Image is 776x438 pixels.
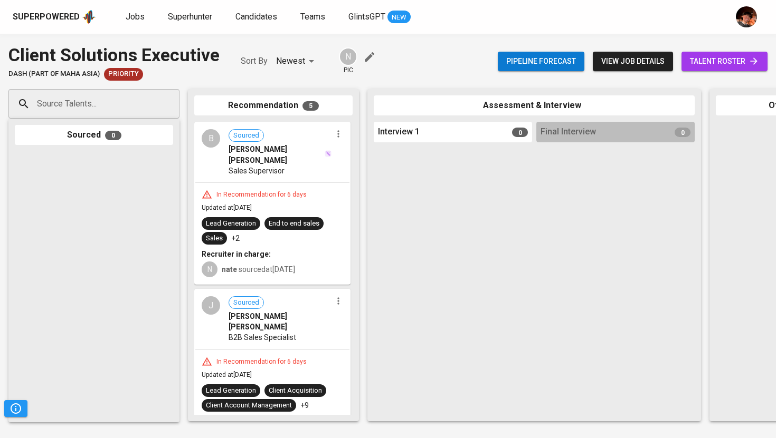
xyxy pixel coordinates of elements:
a: Teams [300,11,327,24]
div: Client Acquisition [269,386,322,396]
div: Client Solutions Executive [8,42,220,68]
div: Recommendation [194,95,353,116]
img: diemas@glints.com [736,6,757,27]
p: +2 [231,233,240,244]
button: Open [174,103,176,105]
button: Pipeline forecast [498,52,584,71]
span: 5 [302,101,319,111]
div: Superpowered [13,11,80,23]
div: B [202,129,220,148]
span: 0 [512,128,528,137]
div: In Recommendation for 6 days [212,357,311,366]
a: Superpoweredapp logo [13,9,96,25]
span: 0 [105,131,121,140]
span: Final Interview [541,126,596,138]
span: Teams [300,12,325,22]
span: Jobs [126,12,145,22]
div: N [339,47,357,66]
a: GlintsGPT NEW [348,11,411,24]
span: B2B Sales Specialist [229,332,296,343]
img: magic_wand.svg [325,150,332,157]
button: Pipeline Triggers [4,400,27,417]
div: New Job received from Demand Team [104,68,143,81]
span: view job details [601,55,665,68]
span: GlintsGPT [348,12,385,22]
span: sourced at [DATE] [222,265,295,274]
button: view job details [593,52,673,71]
div: Newest [276,52,318,71]
span: Pipeline forecast [506,55,576,68]
b: Recruiter in charge: [202,250,271,258]
div: Client Account Management [206,401,292,411]
span: Updated at [DATE] [202,371,252,378]
div: Lead Generation [206,386,256,396]
span: Candidates [235,12,277,22]
div: End to end sales [269,219,319,229]
a: talent roster [682,52,768,71]
div: BSourced[PERSON_NAME] [PERSON_NAME]Sales SupervisorIn Recommendation for 6 daysUpdated at[DATE]Le... [194,122,351,285]
span: Priority [104,69,143,79]
span: [PERSON_NAME] [PERSON_NAME] [229,311,332,332]
p: Newest [276,55,305,67]
a: Jobs [126,11,147,24]
span: 0 [675,128,690,137]
a: Superhunter [168,11,214,24]
div: N [202,261,217,277]
span: NEW [387,12,411,23]
span: Updated at [DATE] [202,204,252,211]
div: In Recommendation for 6 days [212,190,311,199]
div: Lead Generation [206,219,256,229]
a: Candidates [235,11,279,24]
div: Sourced [15,125,173,145]
img: app logo [82,9,96,25]
span: Sales Supervisor [229,166,285,176]
div: Sales [206,233,223,244]
p: Sort By [241,55,268,67]
span: [PERSON_NAME] [PERSON_NAME] [229,144,324,165]
span: talent roster [690,55,759,68]
div: J [202,296,220,315]
span: Dash (part of Maha Asia) [8,69,100,79]
span: Interview 1 [378,126,420,138]
b: nate [222,265,237,274]
span: Superhunter [168,12,212,22]
div: pic [339,47,357,75]
span: Sourced [229,131,263,141]
p: +9 [300,400,309,411]
div: Assessment & Interview [374,95,695,116]
span: Sourced [229,298,263,308]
